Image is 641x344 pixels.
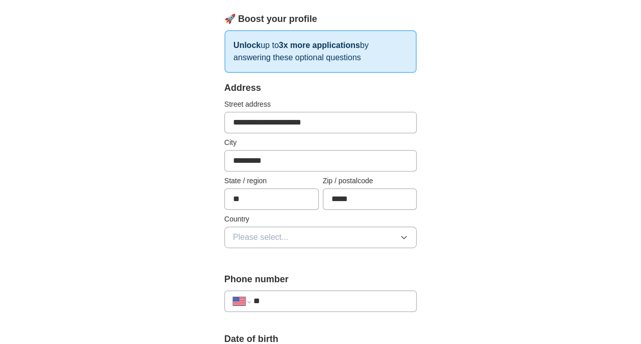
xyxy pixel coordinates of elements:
strong: 3x more applications [279,41,360,50]
span: Please select... [233,231,289,243]
div: Address [224,81,417,95]
label: State / region [224,176,319,186]
button: Please select... [224,227,417,248]
label: Phone number [224,273,417,286]
label: Country [224,214,417,225]
label: City [224,137,417,148]
label: Zip / postalcode [323,176,417,186]
p: up to by answering these optional questions [224,30,417,73]
label: Street address [224,99,417,110]
strong: Unlock [234,41,261,50]
div: 🚀 Boost your profile [224,12,417,26]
